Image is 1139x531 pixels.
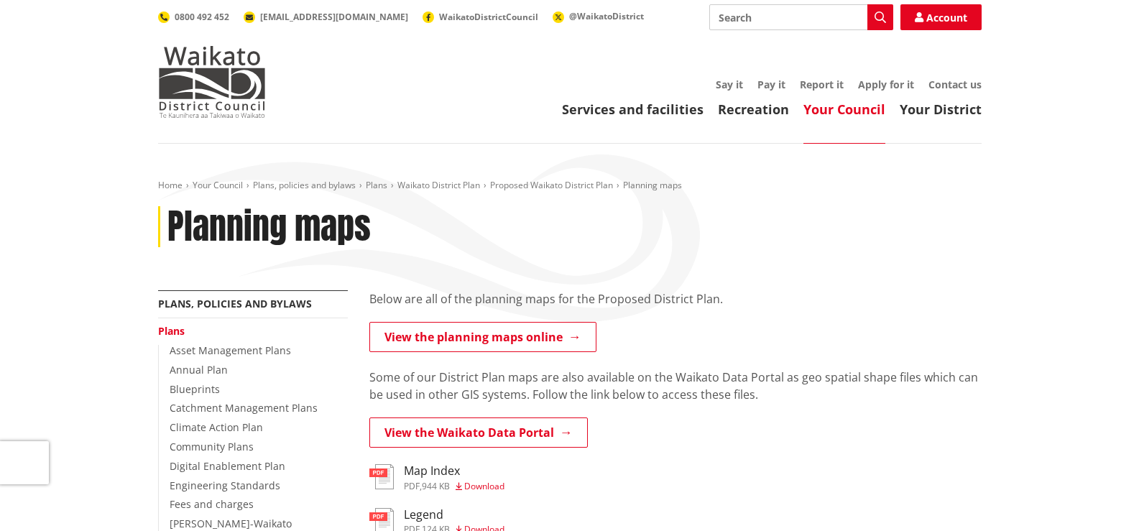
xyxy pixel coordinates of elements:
a: Climate Action Plan [170,420,263,434]
span: Planning maps [623,179,682,191]
a: 0800 492 452 [158,11,229,23]
a: Fees and charges [170,497,254,511]
nav: breadcrumb [158,180,982,192]
a: WaikatoDistrictCouncil [423,11,538,23]
a: Blueprints [170,382,220,396]
a: Pay it [757,78,785,91]
a: Report it [800,78,844,91]
a: Your Council [803,101,885,118]
span: Download [464,480,504,492]
span: pdf [404,480,420,492]
h3: Legend [404,508,504,522]
a: Engineering Standards [170,479,280,492]
a: Proposed Waikato District Plan [490,179,613,191]
div: , [404,482,504,491]
span: WaikatoDistrictCouncil [439,11,538,23]
a: Home [158,179,183,191]
a: Plans [158,324,185,338]
input: Search input [709,4,893,30]
a: View the Waikato Data Portal [369,417,588,448]
a: @WaikatoDistrict [553,10,644,22]
a: Contact us [928,78,982,91]
a: Asset Management Plans [170,343,291,357]
img: Waikato District Council - Te Kaunihera aa Takiwaa o Waikato [158,46,266,118]
p: Below are all of the planning maps for the Proposed District Plan. [369,290,982,308]
a: Plans, policies and bylaws [158,297,312,310]
a: Map Index pdf,944 KB Download [369,464,504,490]
a: [EMAIL_ADDRESS][DOMAIN_NAME] [244,11,408,23]
span: 944 KB [422,480,450,492]
a: Plans, policies and bylaws [253,179,356,191]
a: Waikato District Plan [397,179,480,191]
a: Community Plans [170,440,254,453]
a: Apply for it [858,78,914,91]
a: Your District [900,101,982,118]
a: Services and facilities [562,101,704,118]
a: Annual Plan [170,363,228,377]
a: Catchment Management Plans [170,401,318,415]
h1: Planning maps [167,206,371,248]
span: [EMAIL_ADDRESS][DOMAIN_NAME] [260,11,408,23]
span: @WaikatoDistrict [569,10,644,22]
a: Digital Enablement Plan [170,459,285,473]
h3: Map Index [404,464,504,478]
a: Recreation [718,101,789,118]
a: Say it [716,78,743,91]
a: Account [900,4,982,30]
span: 0800 492 452 [175,11,229,23]
a: View the planning maps online [369,322,596,352]
a: Plans [366,179,387,191]
a: Your Council [193,179,243,191]
img: document-pdf.svg [369,464,394,489]
p: Some of our District Plan maps are also available on the Waikato Data Portal as geo spatial shape... [369,369,982,403]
